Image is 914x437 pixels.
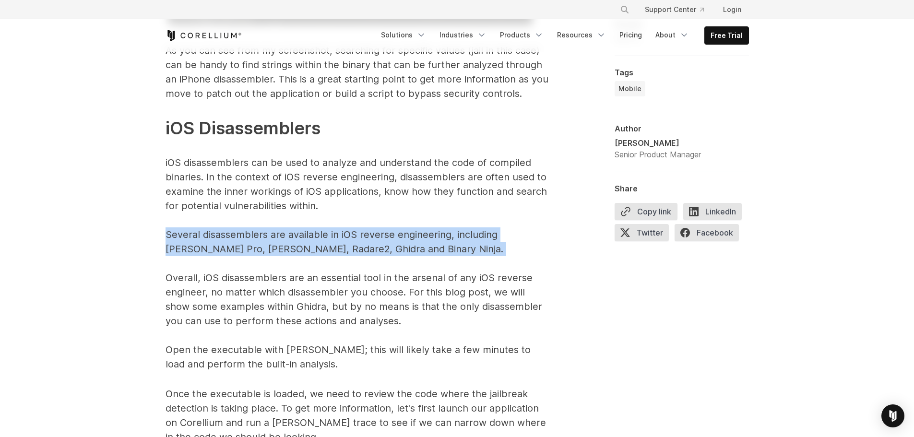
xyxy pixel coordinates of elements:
[675,224,745,245] a: Facebook
[494,26,549,44] a: Products
[615,68,749,77] div: Tags
[705,27,748,44] a: Free Trial
[615,184,749,193] div: Share
[615,137,701,149] div: [PERSON_NAME]
[375,26,749,45] div: Navigation Menu
[434,26,492,44] a: Industries
[615,124,749,133] div: Author
[615,81,645,96] a: Mobile
[650,26,695,44] a: About
[614,26,648,44] a: Pricing
[616,1,633,18] button: Search
[715,1,749,18] a: Login
[375,26,432,44] a: Solutions
[615,149,701,160] div: Senior Product Manager
[683,203,748,224] a: LinkedIn
[637,1,712,18] a: Support Center
[166,30,242,41] a: Corellium Home
[615,224,675,245] a: Twitter
[615,203,677,220] button: Copy link
[551,26,612,44] a: Resources
[608,1,749,18] div: Navigation Menu
[615,224,669,241] span: Twitter
[166,118,320,139] span: iOS Disassemblers
[683,203,742,220] span: LinkedIn
[618,84,641,94] span: Mobile
[675,224,739,241] span: Facebook
[881,404,904,427] div: Open Intercom Messenger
